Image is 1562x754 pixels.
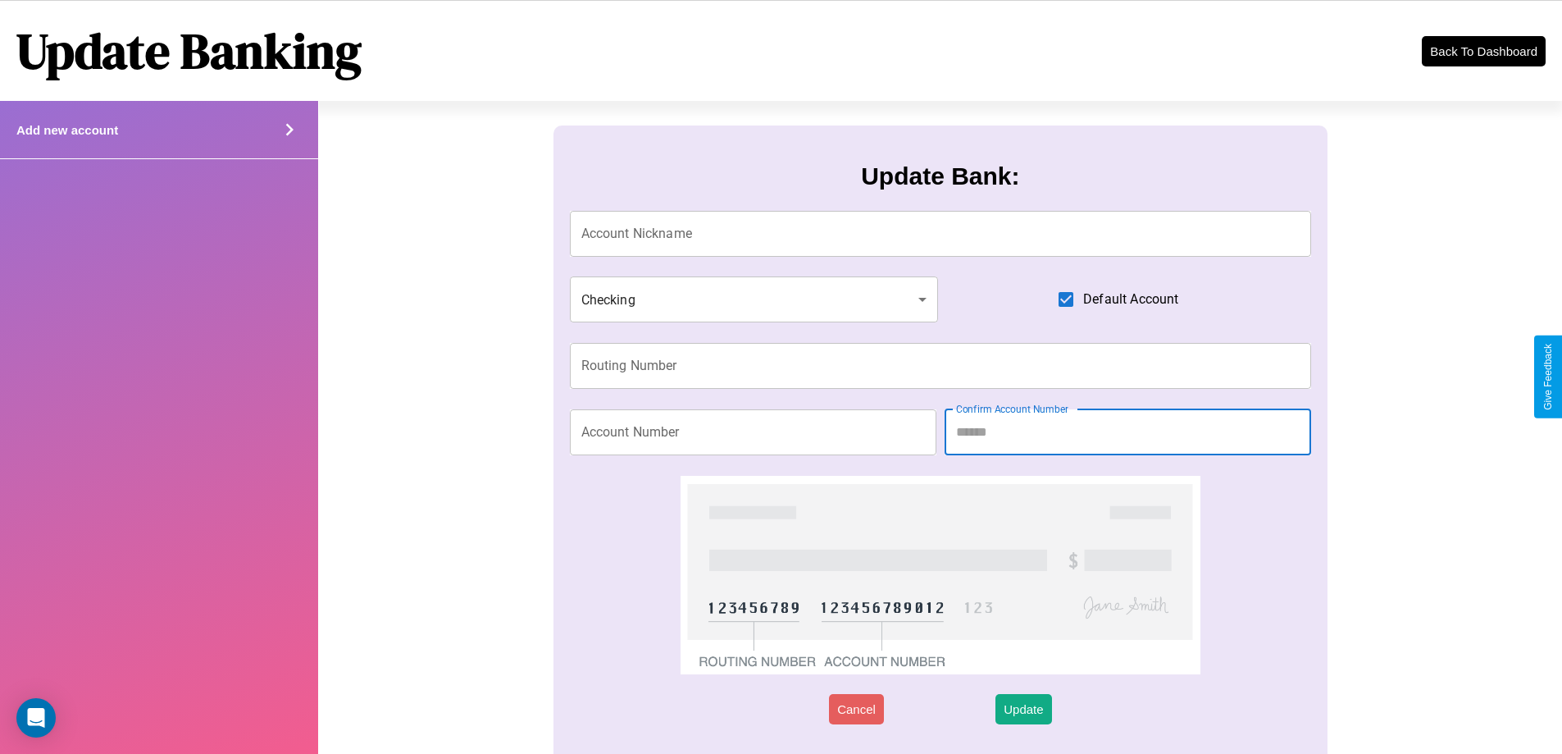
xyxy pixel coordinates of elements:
[1083,290,1178,309] span: Default Account
[570,276,939,322] div: Checking
[1422,36,1546,66] button: Back To Dashboard
[829,694,884,724] button: Cancel
[1542,344,1554,410] div: Give Feedback
[995,694,1051,724] button: Update
[956,402,1068,416] label: Confirm Account Number
[861,162,1019,190] h3: Update Bank:
[16,17,362,85] h1: Update Banking
[16,698,56,738] div: Open Intercom Messenger
[16,123,118,137] h4: Add new account
[681,476,1200,674] img: check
